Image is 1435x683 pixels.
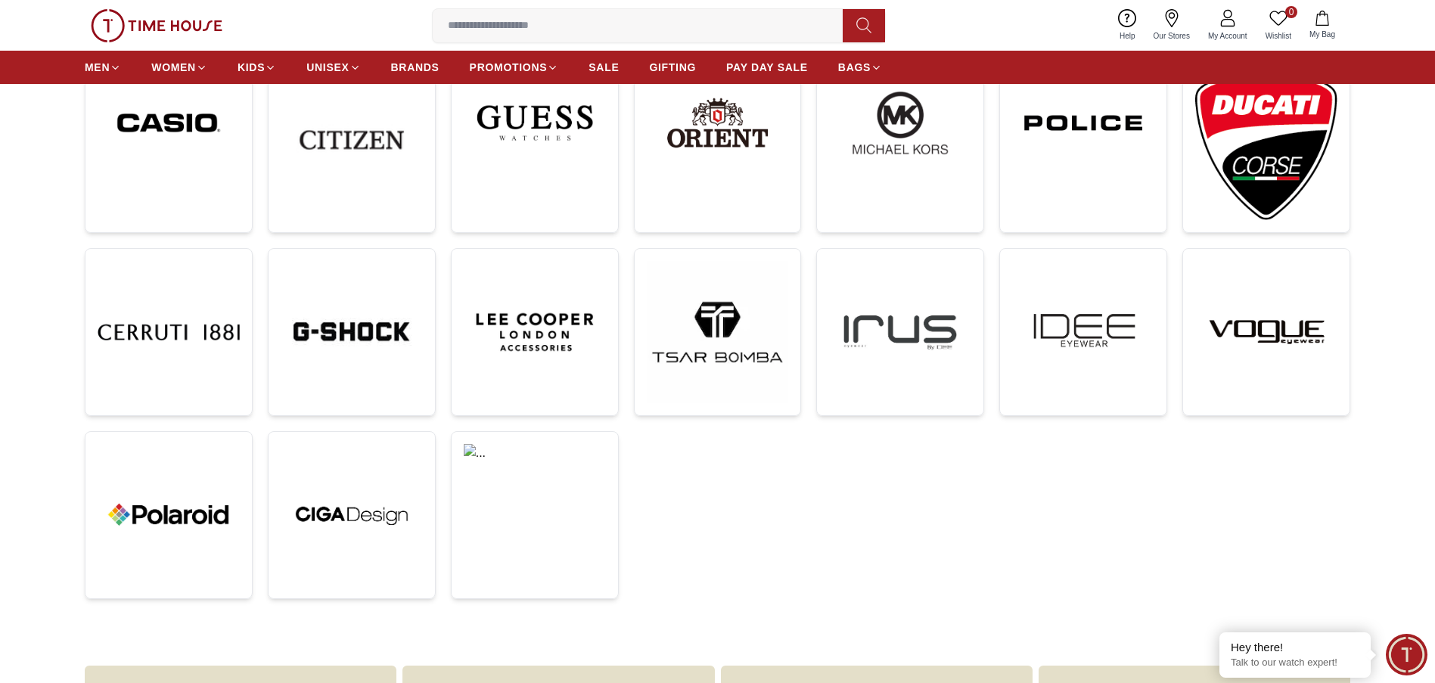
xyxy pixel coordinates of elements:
img: ... [98,261,240,403]
span: PAY DAY SALE [726,60,808,75]
img: ... [98,69,240,177]
a: KIDS [238,54,276,81]
a: Our Stores [1145,6,1199,45]
a: SALE [589,54,619,81]
img: ... [647,261,789,403]
a: WOMEN [151,54,207,81]
a: PROMOTIONS [470,54,559,81]
img: ... [281,444,423,586]
span: BRANDS [391,60,440,75]
span: Our Stores [1148,30,1196,42]
img: ... [647,69,789,177]
span: GIFTING [649,60,696,75]
span: My Bag [1303,29,1341,40]
span: PROMOTIONS [470,60,548,75]
span: MEN [85,60,110,75]
span: UNISEX [306,60,349,75]
span: My Account [1202,30,1253,42]
img: ... [1012,69,1154,177]
p: Talk to our watch expert! [1231,657,1359,669]
a: GIFTING [649,54,696,81]
span: Help [1114,30,1141,42]
span: Wishlist [1260,30,1297,42]
a: Help [1110,6,1145,45]
span: KIDS [238,60,265,75]
img: ... [464,444,606,515]
span: WOMEN [151,60,196,75]
img: ... [1195,261,1337,403]
a: BRANDS [391,54,440,81]
a: BAGS [838,54,882,81]
button: My Bag [1300,8,1344,43]
img: ... [281,69,423,211]
img: ... [829,261,971,403]
a: PAY DAY SALE [726,54,808,81]
img: ... [1012,261,1154,403]
img: ... [98,444,240,586]
a: 0Wishlist [1256,6,1300,45]
img: ... [281,261,423,403]
img: ... [829,69,971,177]
img: ... [91,9,222,42]
span: BAGS [838,60,871,75]
span: SALE [589,60,619,75]
div: Chat Widget [1386,634,1427,675]
a: MEN [85,54,121,81]
div: Hey there! [1231,640,1359,655]
img: ... [464,261,606,403]
a: UNISEX [306,54,360,81]
img: ... [1195,69,1337,220]
span: 0 [1285,6,1297,18]
img: ... [464,69,606,177]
